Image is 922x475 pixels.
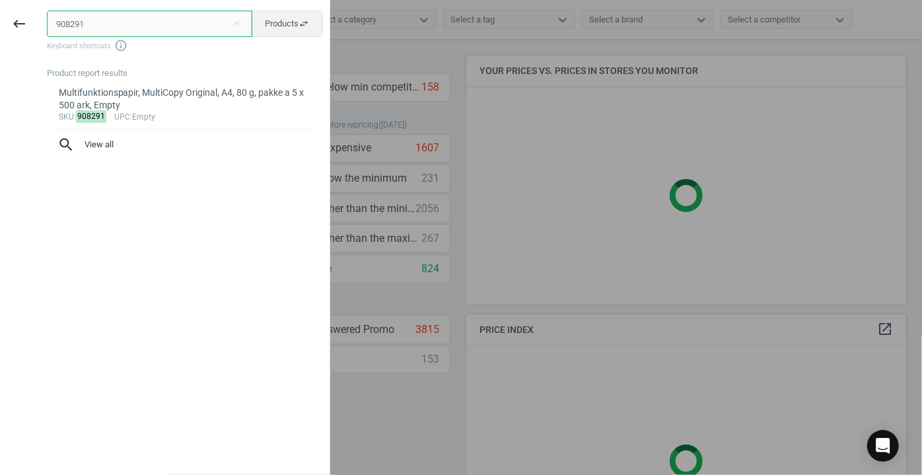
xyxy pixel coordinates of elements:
button: Productsswap_horiz [251,11,323,37]
span: Products [265,18,309,30]
i: info_outline [114,39,127,52]
i: search [57,136,75,153]
span: sku [59,112,74,122]
button: searchView all [47,130,323,159]
i: keyboard_backspace [11,16,27,32]
button: keyboard_backspace [4,9,34,40]
span: Keyboard shortcuts [47,39,323,52]
button: Close [227,18,246,30]
span: View all [57,136,312,153]
div: : :Empty [59,112,312,123]
i: swap_horiz [299,18,309,29]
span: upc [114,112,130,122]
div: Product report results [47,67,330,79]
div: Open Intercom Messenger [867,430,899,462]
input: Enter the SKU or product name [47,11,252,37]
div: Multifunktionspapir, MultiCopy Original, A4, 80 g, pakke a 5 x 500 ark, Empty [59,87,312,112]
mark: 908291 [76,110,107,123]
